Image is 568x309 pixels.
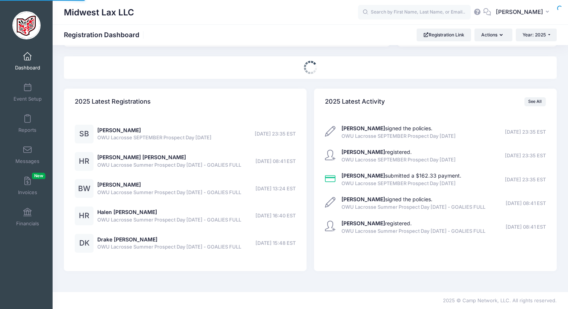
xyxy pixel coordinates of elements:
[358,5,471,20] input: Search by First Name, Last Name, or Email...
[341,172,461,179] a: [PERSON_NAME]submitted a $162.33 payment.
[341,220,412,226] a: [PERSON_NAME]registered.
[75,158,94,165] a: HR
[341,125,432,131] a: [PERSON_NAME]signed the policies.
[75,179,94,198] div: BW
[341,156,456,164] span: OWU Lacrosse SEPTEMBER Prospect Day [DATE]
[75,234,94,253] div: DK
[75,240,94,247] a: DK
[341,220,385,226] strong: [PERSON_NAME]
[255,212,296,220] span: [DATE] 16:40 EST
[75,152,94,171] div: HR
[64,4,134,21] h1: Midwest Lax LLC
[10,79,45,106] a: Event Setup
[496,8,543,16] span: [PERSON_NAME]
[75,131,94,137] a: SB
[97,216,241,224] span: OWU Lacrosse Summer Prospect Day [DATE] - GOALIES FULL
[15,158,39,164] span: Messages
[64,31,146,39] h1: Registration Dashboard
[516,29,557,41] button: Year: 2025
[341,196,432,202] a: [PERSON_NAME]signed the policies.
[505,152,546,160] span: [DATE] 23:35 EST
[15,65,40,71] span: Dashboard
[255,240,296,247] span: [DATE] 15:48 EST
[506,200,546,207] span: [DATE] 08:41 EST
[341,203,485,211] span: OWU Lacrosse Summer Prospect Day [DATE] - GOALIES FULL
[97,189,241,196] span: OWU Lacrosse Summer Prospect Day [DATE] - GOALIES FULL
[97,161,241,169] span: OWU Lacrosse Summer Prospect Day [DATE] - GOALIES FULL
[18,189,37,196] span: Invoices
[417,29,471,41] a: Registration Link
[255,185,296,193] span: [DATE] 13:24 EST
[505,128,546,136] span: [DATE] 23:35 EST
[10,204,45,230] a: Financials
[506,223,546,231] span: [DATE] 08:41 EST
[10,48,45,74] a: Dashboard
[524,97,546,106] a: See All
[491,4,557,21] button: [PERSON_NAME]
[75,125,94,143] div: SB
[341,125,385,131] strong: [PERSON_NAME]
[10,173,45,199] a: InvoicesNew
[75,91,151,112] h4: 2025 Latest Registrations
[10,142,45,168] a: Messages
[474,29,512,41] button: Actions
[341,133,456,140] span: OWU Lacrosse SEPTEMBER Prospect Day [DATE]
[97,154,186,160] a: [PERSON_NAME] [PERSON_NAME]
[341,172,385,179] strong: [PERSON_NAME]
[341,196,385,202] strong: [PERSON_NAME]
[97,243,241,251] span: OWU Lacrosse Summer Prospect Day [DATE] - GOALIES FULL
[97,127,141,133] a: [PERSON_NAME]
[18,127,36,133] span: Reports
[12,11,41,39] img: Midwest Lax LLC
[523,32,546,38] span: Year: 2025
[341,149,412,155] a: [PERSON_NAME]registered.
[255,158,296,165] span: [DATE] 08:41 EST
[341,180,461,187] span: OWU Lacrosse SEPTEMBER Prospect Day [DATE]
[341,228,485,235] span: OWU Lacrosse Summer Prospect Day [DATE] - GOALIES FULL
[75,207,94,225] div: HR
[97,209,157,215] a: Halen [PERSON_NAME]
[97,134,211,142] span: OWU Lacrosse SEPTEMBER Prospect Day [DATE]
[97,236,157,243] a: Drake [PERSON_NAME]
[14,96,42,102] span: Event Setup
[10,110,45,137] a: Reports
[443,297,557,303] span: 2025 © Camp Network, LLC. All rights reserved.
[16,220,39,227] span: Financials
[505,176,546,184] span: [DATE] 23:35 EST
[255,130,296,138] span: [DATE] 23:35 EST
[75,213,94,219] a: HR
[97,181,141,188] a: [PERSON_NAME]
[32,173,45,179] span: New
[325,91,385,112] h4: 2025 Latest Activity
[341,149,385,155] strong: [PERSON_NAME]
[75,186,94,192] a: BW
